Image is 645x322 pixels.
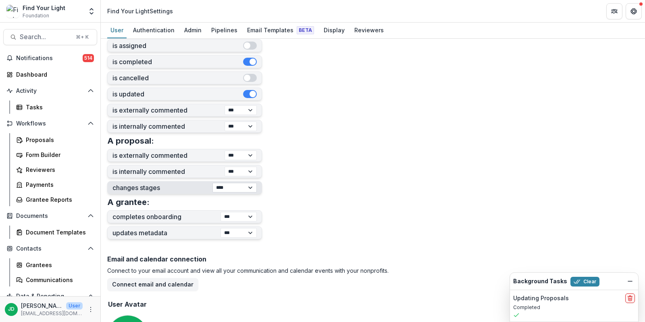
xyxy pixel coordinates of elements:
img: Find Your Light [6,5,19,18]
a: Admin [181,23,205,38]
a: Grantee Reports [13,193,97,206]
label: changes stages [112,184,212,192]
button: Notifications514 [3,52,97,65]
button: Open Activity [3,84,97,97]
span: Search... [20,33,71,41]
a: Communications [13,273,97,286]
label: is internally commented [112,168,225,176]
button: Open Documents [3,209,97,222]
label: is updated [112,90,243,98]
div: Pipelines [208,24,241,36]
a: Grantees [13,258,97,272]
p: Connect to your email account and view all your communication and calendar events with your nonpr... [107,266,639,275]
nav: breadcrumb [104,5,176,17]
div: Tasks [26,103,91,111]
button: More [86,305,96,314]
div: Document Templates [26,228,91,236]
label: is assigned [112,42,243,50]
span: Foundation [23,12,49,19]
div: Jeffrey Dollinger [8,307,15,312]
h2: Background Tasks [513,278,567,285]
button: Open Data & Reporting [3,290,97,303]
span: Notifications [16,55,83,62]
div: Email Templates [244,24,317,36]
div: Find Your Light [23,4,65,12]
span: Contacts [16,245,84,252]
div: Reviewers [351,24,387,36]
a: Document Templates [13,226,97,239]
h3: A proposal: [107,136,154,146]
h2: Email and calendar connection [107,255,639,263]
div: Find Your Light Settings [107,7,173,15]
div: Admin [181,24,205,36]
label: is externally commented [112,152,225,159]
div: Reviewers [26,165,91,174]
label: is externally commented [112,107,225,114]
div: Grantees [26,261,91,269]
a: Pipelines [208,23,241,38]
label: is completed [112,58,243,66]
a: Dashboard [3,68,97,81]
button: Get Help [626,3,642,19]
label: completes onboarding [112,213,221,221]
h2: User Avatar [108,301,147,308]
p: User [66,302,83,309]
a: Email Templates Beta [244,23,317,38]
div: Form Builder [26,151,91,159]
a: Payments [13,178,97,191]
button: Search... [3,29,97,45]
a: Display [320,23,348,38]
div: Proposals [26,136,91,144]
p: Completed [513,304,635,311]
button: delete [625,293,635,303]
button: Connect email and calendar [107,278,198,291]
button: Open Contacts [3,242,97,255]
a: Authentication [130,23,178,38]
div: Payments [26,180,91,189]
button: Clear [570,277,599,286]
span: Documents [16,213,84,220]
a: Proposals [13,133,97,146]
h3: A grantee: [107,197,150,207]
button: Open entity switcher [86,3,97,19]
div: ⌘ + K [74,33,90,42]
button: Open Workflows [3,117,97,130]
label: updates metadata [112,229,221,237]
span: Activity [16,88,84,94]
label: is cancelled [112,74,243,82]
span: Workflows [16,120,84,127]
p: [EMAIL_ADDRESS][DOMAIN_NAME] [21,310,83,317]
a: Tasks [13,100,97,114]
button: Dismiss [625,276,635,286]
span: Data & Reporting [16,293,84,300]
label: is internally commented [112,123,225,130]
div: User [107,24,127,36]
p: [PERSON_NAME] [21,301,63,310]
div: Grantee Reports [26,195,91,204]
a: Reviewers [351,23,387,38]
a: Form Builder [13,148,97,161]
div: Display [320,24,348,36]
button: Partners [606,3,622,19]
div: Dashboard [16,70,91,79]
div: Communications [26,276,91,284]
div: Authentication [130,24,178,36]
a: Reviewers [13,163,97,176]
a: User [107,23,127,38]
span: 514 [83,54,94,62]
h2: Updating Proposals [513,295,569,302]
span: Beta [297,26,314,34]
